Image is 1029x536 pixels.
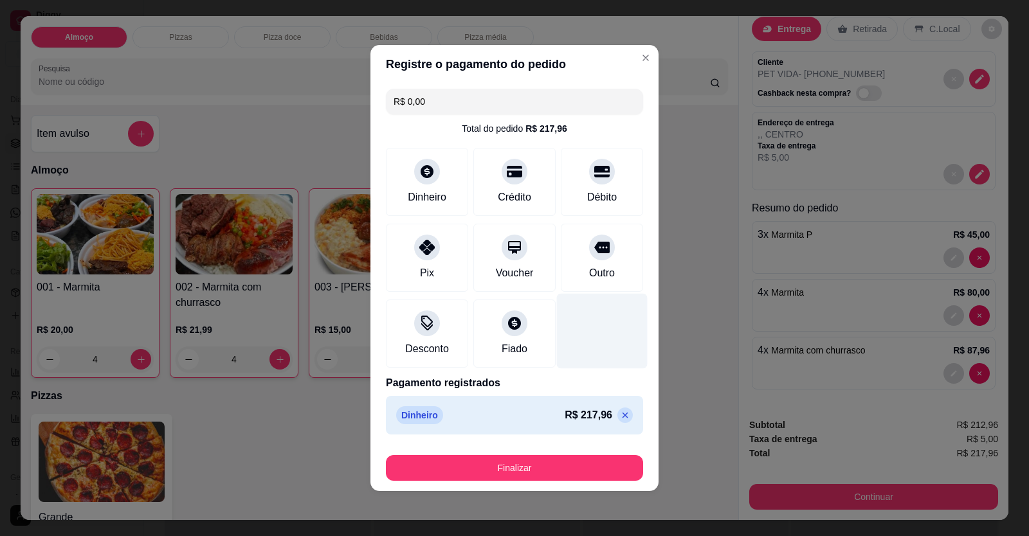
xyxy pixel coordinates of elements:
button: Finalizar [386,455,643,481]
div: Outro [589,265,615,281]
header: Registre o pagamento do pedido [370,45,659,84]
button: Close [635,48,656,68]
div: Dinheiro [408,190,446,205]
div: Voucher [496,265,534,281]
div: Pix [420,265,434,281]
p: R$ 217,96 [565,407,612,423]
div: Fiado [502,341,527,357]
p: Pagamento registrados [386,375,643,391]
input: Ex.: hambúrguer de cordeiro [394,89,635,114]
div: Crédito [498,190,531,205]
div: Total do pedido [462,122,567,135]
p: Dinheiro [396,406,443,424]
div: R$ 217,96 [525,122,567,135]
div: Débito [587,190,617,205]
div: Desconto [405,341,449,357]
